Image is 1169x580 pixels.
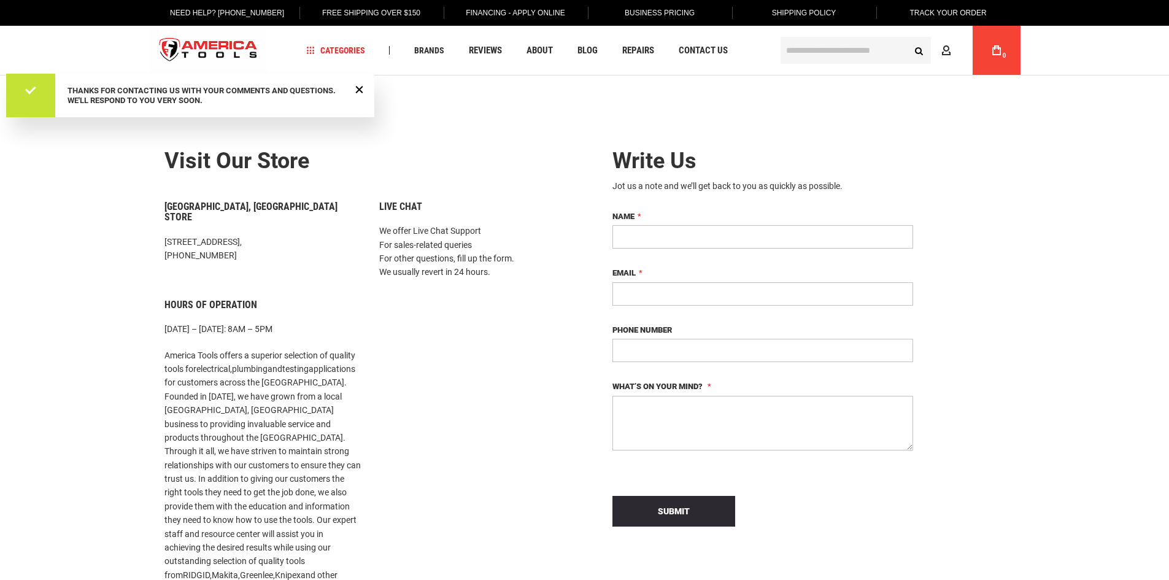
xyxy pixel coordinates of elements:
span: What’s on your mind? [612,382,703,391]
span: Email [612,268,636,277]
a: 0 [985,26,1008,75]
span: Reviews [469,46,502,55]
p: [DATE] – [DATE]: 8AM – 5PM [164,322,361,336]
a: store logo [149,28,268,74]
a: Reviews [463,42,507,59]
a: Contact Us [673,42,733,59]
a: Repairs [617,42,660,59]
img: America Tools [149,28,268,74]
span: Categories [306,46,365,55]
a: Brands [409,42,450,59]
button: Search [908,39,931,62]
span: Phone Number [612,325,672,334]
a: electrical [196,364,230,374]
p: [STREET_ADDRESS], [PHONE_NUMBER] [164,235,361,263]
span: Write Us [612,148,696,174]
span: Name [612,212,635,221]
span: Submit [658,506,690,516]
h2: Visit our store [164,149,576,174]
span: Contact Us [679,46,728,55]
h6: Hours of Operation [164,300,361,311]
span: About [527,46,553,55]
span: Brands [414,46,444,55]
a: Makita [212,570,238,580]
h6: Live Chat [379,201,576,212]
span: 0 [1003,52,1006,59]
h6: [GEOGRAPHIC_DATA], [GEOGRAPHIC_DATA] Store [164,201,361,223]
a: RIDGID [183,570,210,580]
span: Shipping Policy [772,9,836,17]
div: Jot us a note and we’ll get back to you as quickly as possible. [612,180,913,192]
a: Greenlee [240,570,273,580]
p: We offer Live Chat Support For sales-related queries For other questions, fill up the form. We us... [379,224,576,279]
div: Thanks for contacting us with your comments and questions. We'll respond to you very soon. [68,86,350,105]
a: Blog [572,42,603,59]
a: plumbing [232,364,268,374]
a: Categories [301,42,371,59]
div: Close Message [352,81,367,97]
a: About [521,42,558,59]
a: testing [282,364,309,374]
a: Knipex [275,570,301,580]
span: Blog [577,46,598,55]
button: Submit [612,496,735,527]
span: Repairs [622,46,654,55]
